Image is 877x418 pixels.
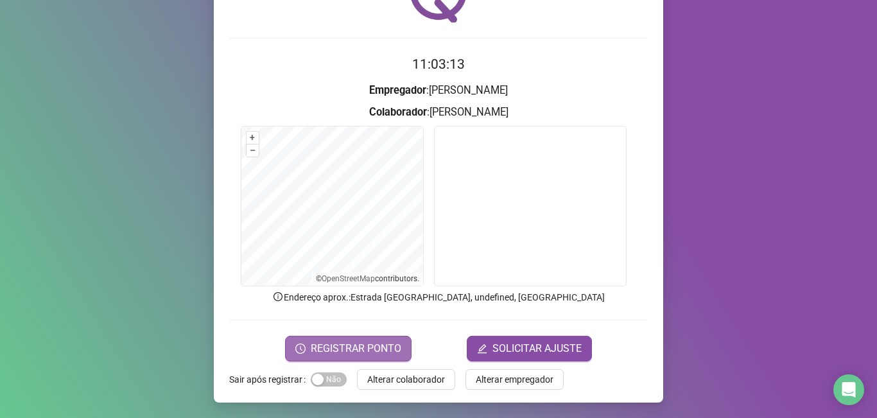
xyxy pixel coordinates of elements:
button: REGISTRAR PONTO [285,336,412,361]
a: OpenStreetMap [322,274,375,283]
li: © contributors. [316,274,419,283]
label: Sair após registrar [229,369,311,390]
h3: : [PERSON_NAME] [229,104,648,121]
button: Alterar empregador [465,369,564,390]
h3: : [PERSON_NAME] [229,82,648,99]
span: Alterar colaborador [367,372,445,387]
p: Endereço aprox. : Estrada [GEOGRAPHIC_DATA], undefined, [GEOGRAPHIC_DATA] [229,290,648,304]
strong: Empregador [369,84,426,96]
button: + [247,132,259,144]
button: – [247,144,259,157]
button: editSOLICITAR AJUSTE [467,336,592,361]
span: Alterar empregador [476,372,553,387]
span: clock-circle [295,344,306,354]
span: SOLICITAR AJUSTE [492,341,582,356]
div: Open Intercom Messenger [833,374,864,405]
button: Alterar colaborador [357,369,455,390]
time: 11:03:13 [412,57,465,72]
span: REGISTRAR PONTO [311,341,401,356]
span: info-circle [272,291,284,302]
span: edit [477,344,487,354]
strong: Colaborador [369,106,427,118]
